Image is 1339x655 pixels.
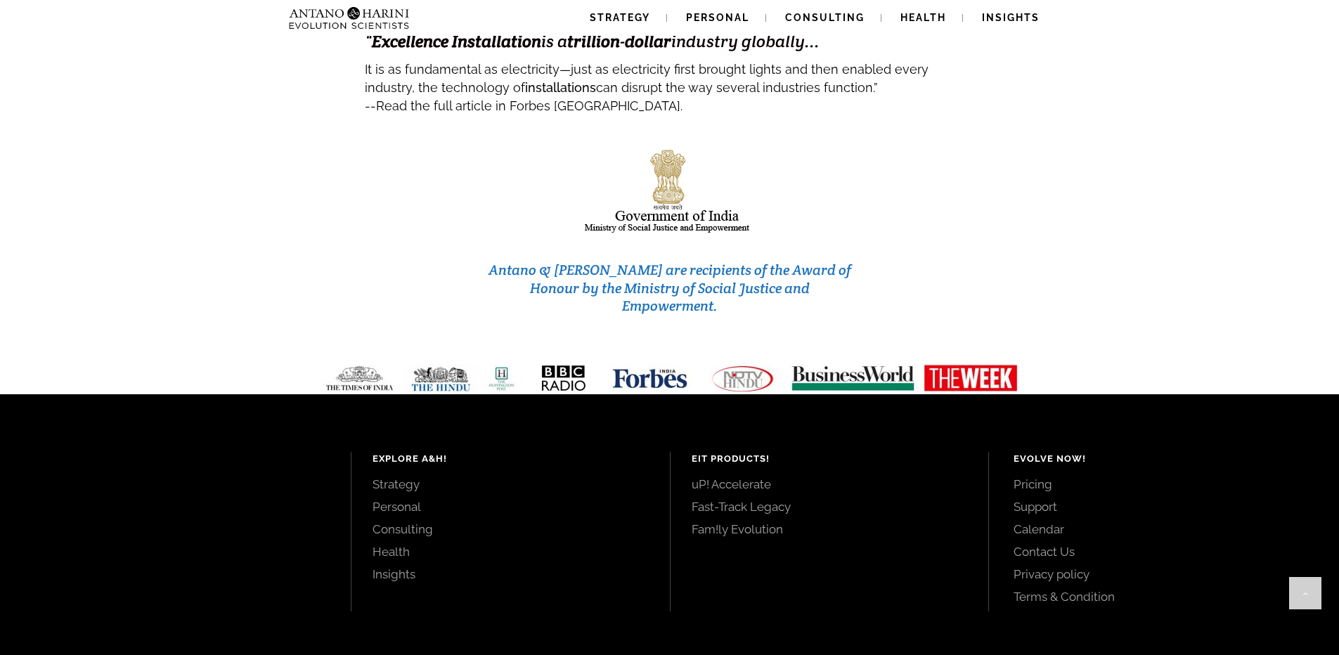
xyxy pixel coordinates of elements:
a: Read the full article in Forbes [GEOGRAPHIC_DATA]. [376,91,683,116]
a: uP! Accelerate [692,476,968,492]
img: india-logo1 [583,145,756,236]
span: -- [365,98,376,113]
span: Health [900,12,946,23]
a: Health [373,544,649,559]
a: Fast-Track Legacy [692,499,968,514]
a: Pricing [1014,476,1307,492]
a: Support [1014,499,1307,514]
a: Strategy [373,476,649,492]
span: Strategy [590,12,650,23]
img: Media-Strip [310,364,1030,393]
span: “ is a - industry globally... [365,30,820,52]
h4: Explore A&H! [373,452,649,466]
strong: dollar [625,30,671,52]
a: Consulting [373,521,649,537]
a: Terms & Condition [1014,589,1307,604]
strong: Excellence Installation [372,30,541,52]
h4: EIT Products! [692,452,968,466]
strong: installations [525,80,596,95]
a: Contact Us [1014,544,1307,559]
span: Consulting [785,12,865,23]
a: Fam!ly Evolution [692,521,968,537]
span: It is as fundamental as electricity—just as electricity first brought lights and then enabled eve... [365,62,929,95]
span: Insights [982,12,1040,23]
span: Read the full article in Forbes [GEOGRAPHIC_DATA]. [376,98,683,113]
a: Calendar [1014,521,1307,537]
a: Insights [373,566,649,582]
a: Privacy policy [1014,566,1307,582]
span: Personal [686,12,749,23]
h3: Antano & [PERSON_NAME] are recipients of the Award of Honour by the Ministry of Social Justice an... [484,261,855,316]
a: Personal [373,499,649,514]
h4: Evolve Now! [1014,452,1307,466]
strong: trillion [567,30,620,52]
